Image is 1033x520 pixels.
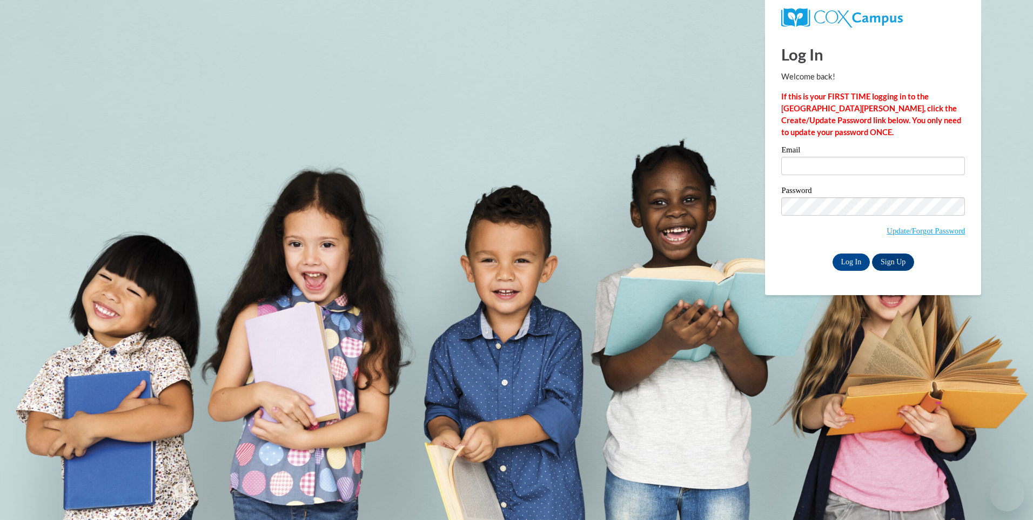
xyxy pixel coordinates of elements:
a: Update/Forgot Password [887,226,965,235]
a: COX Campus [781,8,965,28]
input: Log In [833,254,870,271]
label: Password [781,186,965,197]
h1: Log In [781,43,965,65]
strong: If this is your FIRST TIME logging in to the [GEOGRAPHIC_DATA][PERSON_NAME], click the Create/Upd... [781,92,961,137]
label: Email [781,146,965,157]
p: Welcome back! [781,71,965,83]
iframe: Button to launch messaging window [990,477,1024,511]
img: COX Campus [781,8,902,28]
a: Sign Up [872,254,914,271]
